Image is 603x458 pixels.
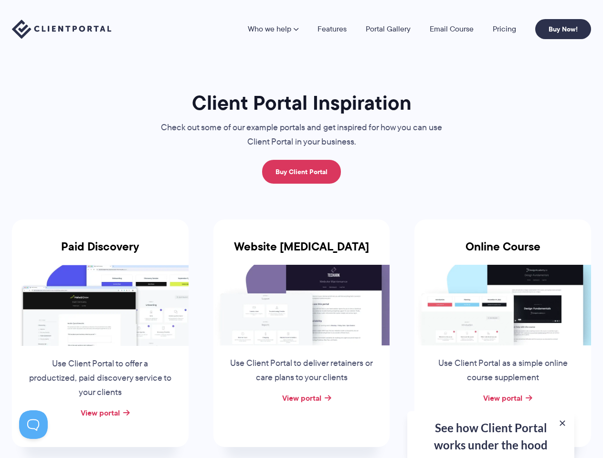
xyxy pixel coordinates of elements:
a: Email Course [430,25,474,33]
a: View portal [81,407,120,418]
a: Pricing [493,25,516,33]
p: Check out some of our example portals and get inspired for how you can use Client Portal in your ... [142,121,462,149]
p: Use Client Portal to offer a productized, paid discovery service to your clients [28,357,173,400]
h3: Paid Discovery [12,240,189,265]
h3: Online Course [414,240,591,265]
h3: Website [MEDICAL_DATA] [213,240,390,265]
a: Features [317,25,347,33]
a: Buy Now! [535,19,591,39]
iframe: Toggle Customer Support [19,410,48,439]
p: Use Client Portal as a simple online course supplement [430,356,575,385]
a: Portal Gallery [366,25,411,33]
h1: Client Portal Inspiration [142,90,462,115]
p: Use Client Portal to deliver retainers or care plans to your clients [229,356,374,385]
a: Buy Client Portal [262,160,341,184]
a: View portal [483,392,522,404]
a: Who we help [248,25,298,33]
a: View portal [282,392,321,404]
